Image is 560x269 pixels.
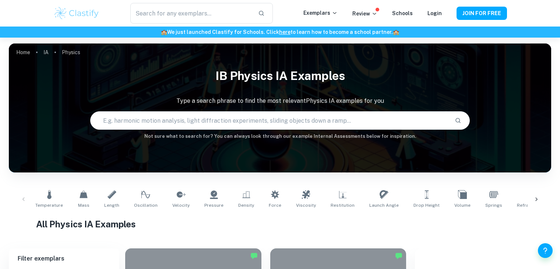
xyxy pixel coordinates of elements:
[9,248,119,269] h6: Filter exemplars
[279,29,290,35] a: here
[62,48,80,56] p: Physics
[427,10,442,16] a: Login
[393,29,399,35] span: 🏫
[9,64,551,88] h1: IB Physics IA examples
[392,10,413,16] a: Schools
[250,252,258,259] img: Marked
[134,202,158,209] span: Oscillation
[452,114,464,127] button: Search
[53,6,100,21] img: Clastify logo
[36,217,524,231] h1: All Physics IA Examples
[1,28,559,36] h6: We just launched Clastify for Schools. Click to learn how to become a school partner.
[303,9,338,17] p: Exemplars
[130,3,252,24] input: Search for any exemplars...
[104,202,119,209] span: Length
[413,202,440,209] span: Drop Height
[16,47,30,57] a: Home
[369,202,399,209] span: Launch Angle
[9,97,551,105] p: Type a search phrase to find the most relevant Physics IA examples for you
[161,29,167,35] span: 🏫
[331,202,355,209] span: Restitution
[9,133,551,140] h6: Not sure what to search for? You can always look through our example Internal Assessments below f...
[269,202,281,209] span: Force
[395,252,402,259] img: Marked
[204,202,223,209] span: Pressure
[517,202,552,209] span: Refractive Index
[352,10,377,18] p: Review
[238,202,254,209] span: Density
[538,243,553,258] button: Help and Feedback
[296,202,316,209] span: Viscosity
[91,110,449,131] input: E.g. harmonic motion analysis, light diffraction experiments, sliding objects down a ramp...
[35,202,63,209] span: Temperature
[172,202,190,209] span: Velocity
[454,202,471,209] span: Volume
[485,202,502,209] span: Springs
[457,7,507,20] button: JOIN FOR FREE
[78,202,89,209] span: Mass
[43,47,49,57] a: IA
